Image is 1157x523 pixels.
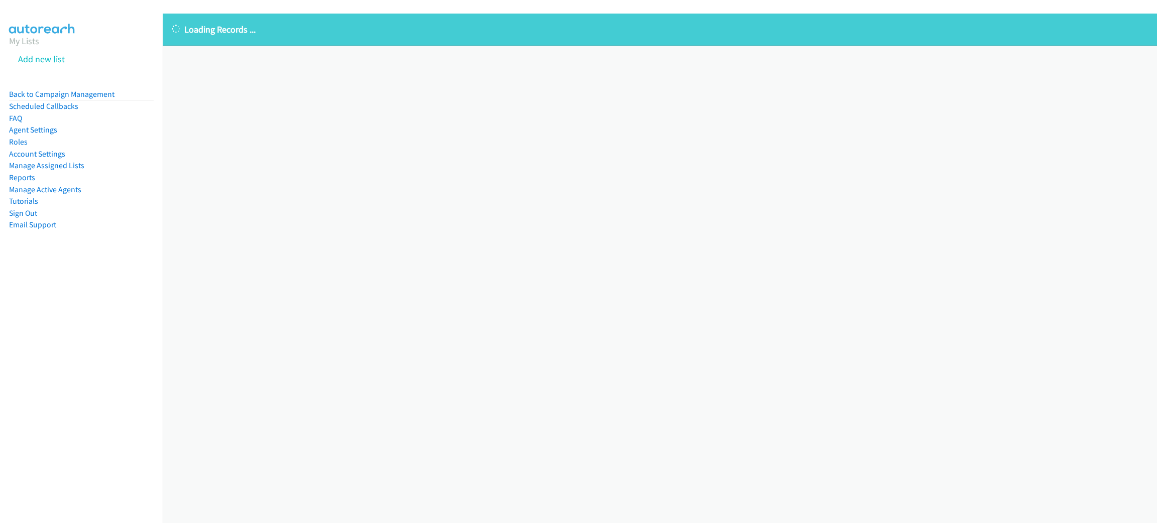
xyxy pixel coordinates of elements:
a: Email Support [9,220,56,229]
a: Scheduled Callbacks [9,101,78,111]
a: Agent Settings [9,125,57,135]
a: FAQ [9,113,22,123]
a: My Lists [9,35,39,47]
p: Loading Records ... [172,23,1148,36]
a: Reports [9,173,35,182]
a: Add new list [18,53,65,65]
a: Back to Campaign Management [9,89,114,99]
a: Manage Assigned Lists [9,161,84,170]
a: Manage Active Agents [9,185,81,194]
a: Account Settings [9,149,65,159]
a: Sign Out [9,208,37,218]
a: Tutorials [9,196,38,206]
a: Roles [9,137,28,147]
